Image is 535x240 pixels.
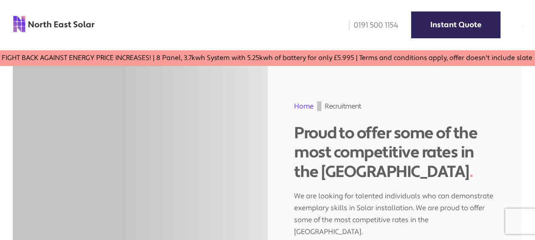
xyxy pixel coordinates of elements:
a: Home [294,102,314,111]
h1: Proud to offer some of the most competitive rates in the [GEOGRAPHIC_DATA] [294,124,495,182]
a: 0191 500 1154 [343,20,398,30]
img: phone icon [349,20,349,30]
span: . [469,162,473,182]
span: Recruitment [325,101,361,111]
a: Instant Quote [411,11,501,38]
p: We are looking for talented individuals who can demonstrate exemplary skills in Solar installatio... [294,182,495,238]
img: north east solar logo [13,15,95,33]
img: gif;base64,R0lGODdhAQABAPAAAMPDwwAAACwAAAAAAQABAAACAkQBADs= [317,101,321,111]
